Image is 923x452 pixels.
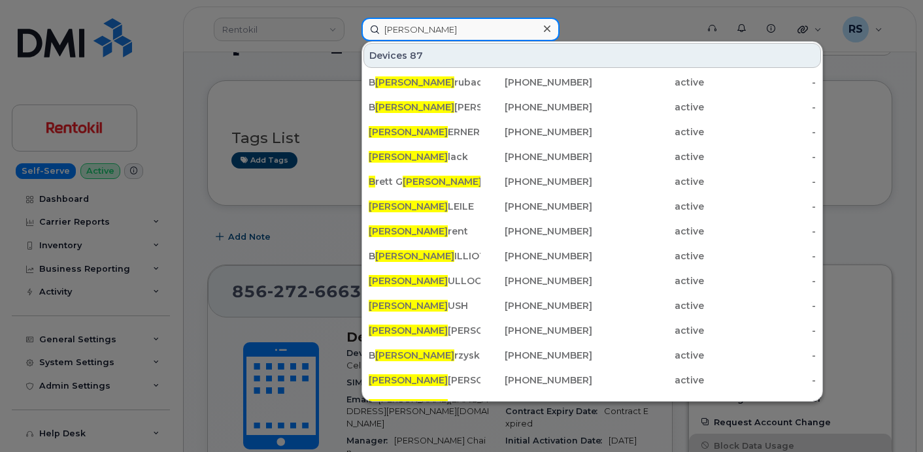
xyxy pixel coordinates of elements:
[363,294,821,317] a: [PERSON_NAME]USH[PHONE_NUMBER]active-
[704,200,816,213] div: -
[369,176,375,187] span: B
[592,398,704,412] div: active
[480,76,592,89] div: [PHONE_NUMBER]
[363,393,821,417] a: [PERSON_NAME]owzaylo[PHONE_NUMBER]active-
[704,274,816,287] div: -
[480,398,592,412] div: [PHONE_NUMBER]
[592,200,704,213] div: active
[592,150,704,163] div: active
[363,195,821,218] a: [PERSON_NAME]LEILE[PHONE_NUMBER]active-
[704,374,816,387] div: -
[369,325,448,336] span: [PERSON_NAME]
[369,225,480,238] div: rent
[704,225,816,238] div: -
[363,244,821,268] a: B[PERSON_NAME]ILLIOT[PHONE_NUMBER]active-
[592,250,704,263] div: active
[480,175,592,188] div: [PHONE_NUMBER]
[363,95,821,119] a: B[PERSON_NAME][PERSON_NAME][PHONE_NUMBER]active-
[369,101,480,114] div: B [PERSON_NAME]
[363,344,821,367] a: B[PERSON_NAME]rzyski[PHONE_NUMBER]active-
[363,145,821,169] a: [PERSON_NAME]lack[PHONE_NUMBER]active-
[592,374,704,387] div: active
[480,225,592,238] div: [PHONE_NUMBER]
[369,398,480,412] div: owzaylo
[480,250,592,263] div: [PHONE_NUMBER]
[369,200,480,213] div: LEILE
[369,349,480,362] div: B rzyski
[480,349,592,362] div: [PHONE_NUMBER]
[363,269,821,293] a: [PERSON_NAME]ULLOCK[PHONE_NUMBER]active-
[363,120,821,144] a: [PERSON_NAME]ERNER[PHONE_NUMBER]active-
[704,250,816,263] div: -
[369,275,448,287] span: [PERSON_NAME]
[363,170,821,193] a: Brett G[PERSON_NAME][PHONE_NUMBER]active-
[375,76,454,88] span: [PERSON_NAME]
[369,150,480,163] div: lack
[480,324,592,337] div: [PHONE_NUMBER]
[361,18,560,41] input: Find something...
[592,76,704,89] div: active
[375,101,454,113] span: [PERSON_NAME]
[369,300,448,312] span: [PERSON_NAME]
[369,175,480,188] div: rett G
[704,299,816,312] div: -
[480,299,592,312] div: [PHONE_NUMBER]
[592,125,704,138] div: active
[592,225,704,238] div: active
[704,398,816,412] div: -
[410,49,423,62] span: 87
[592,175,704,188] div: active
[369,125,480,138] div: ERNER
[369,274,480,287] div: ULLOCK
[704,125,816,138] div: -
[375,349,454,361] span: [PERSON_NAME]
[369,201,448,212] span: [PERSON_NAME]
[369,250,480,263] div: B ILLIOT
[363,219,821,243] a: [PERSON_NAME]rent[PHONE_NUMBER]active-
[480,274,592,287] div: [PHONE_NUMBER]
[704,101,816,114] div: -
[369,151,448,163] span: [PERSON_NAME]
[369,324,480,337] div: [PERSON_NAME]
[363,319,821,342] a: [PERSON_NAME][PERSON_NAME][PHONE_NUMBER]active-
[363,368,821,392] a: [PERSON_NAME][PERSON_NAME][PHONE_NUMBER]active-
[704,324,816,337] div: -
[480,101,592,114] div: [PHONE_NUMBER]
[363,43,821,68] div: Devices
[704,76,816,89] div: -
[375,250,454,262] span: [PERSON_NAME]
[592,299,704,312] div: active
[369,225,448,237] span: [PERSON_NAME]
[480,200,592,213] div: [PHONE_NUMBER]
[592,101,704,114] div: active
[369,374,480,387] div: [PERSON_NAME]
[704,349,816,362] div: -
[704,150,816,163] div: -
[369,299,480,312] div: USH
[480,374,592,387] div: [PHONE_NUMBER]
[369,126,448,138] span: [PERSON_NAME]
[592,324,704,337] div: active
[704,175,816,188] div: -
[480,150,592,163] div: [PHONE_NUMBER]
[866,395,913,442] iframe: Messenger Launcher
[369,374,448,386] span: [PERSON_NAME]
[592,274,704,287] div: active
[403,176,482,187] span: [PERSON_NAME]
[592,349,704,362] div: active
[480,125,592,138] div: [PHONE_NUMBER]
[369,399,448,411] span: [PERSON_NAME]
[369,76,480,89] div: B rubacher
[363,71,821,94] a: B[PERSON_NAME]rubacher[PHONE_NUMBER]active-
